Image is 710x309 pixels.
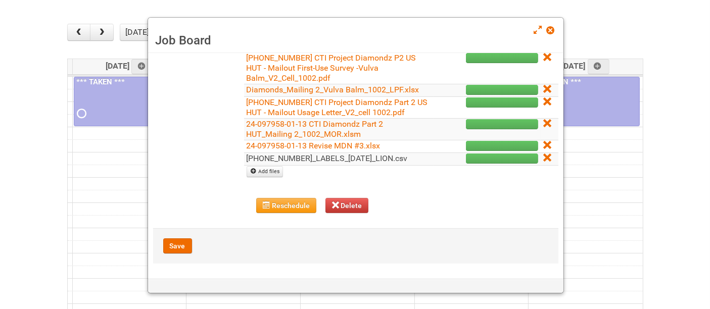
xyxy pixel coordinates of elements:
button: Save [163,238,192,253]
a: 24-097958-01-13 Revise MDN #3.xlsx [247,141,381,150]
button: [DATE] [120,24,154,41]
a: Add an event [131,59,154,74]
a: [PHONE_NUMBER]_LABELS_[DATE]_LION.csv [247,153,408,163]
a: Add files [247,166,283,177]
button: Reschedule [256,198,316,213]
a: 24-097958-01-13 CTI Diamondz Part 2 HUT_Mailing 2_1002_MOR.xlsm [247,119,384,139]
a: [PHONE_NUMBER] CTI Project Diamondz P2 US HUT - Mailout First-Use Survey -Vulva Balm_V2_Cell_1002... [247,53,416,83]
span: [DATE] [562,61,610,71]
a: [PHONE_NUMBER] CTI Project Diamondz Part 2 US HUT - Mailout Usage Letter_V2_cell 1002.pdf [247,97,428,117]
h3: Job Board [156,33,556,48]
a: Add an event [588,59,610,74]
a: Diamonds_Mailing 2_Vulva Balm_1002_LPF.xlsx [247,85,419,94]
span: [DATE] [106,61,154,71]
span: Requested [77,110,84,117]
button: Delete [325,198,369,213]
